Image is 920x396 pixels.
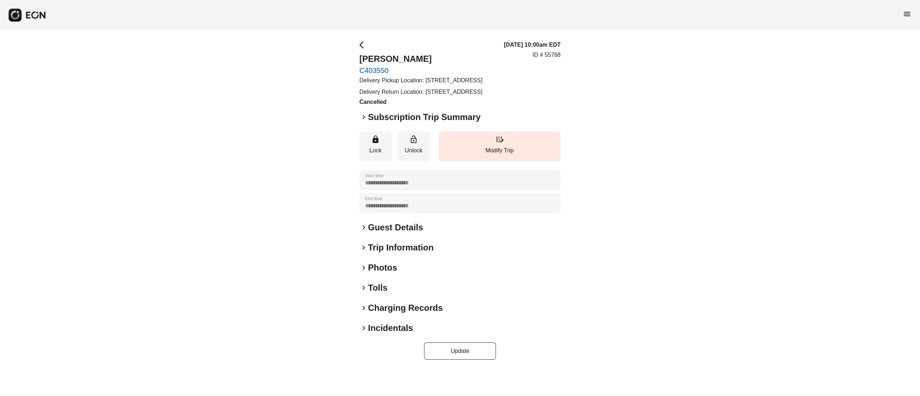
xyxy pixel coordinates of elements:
span: keyboard_arrow_right [359,263,368,272]
span: keyboard_arrow_right [359,243,368,252]
p: Modify Trip [442,146,557,155]
h2: Charging Records [368,302,443,314]
p: ID # 55768 [533,51,561,59]
h2: Trip Information [368,242,434,253]
a: C403550 [359,66,482,75]
span: keyboard_arrow_right [359,324,368,332]
span: menu [903,10,911,18]
button: Lock [359,132,392,161]
h2: [PERSON_NAME] [359,53,482,65]
p: Lock [363,146,388,155]
h3: Cancelled [359,98,482,106]
span: keyboard_arrow_right [359,284,368,292]
span: lock_open [409,135,418,144]
p: Delivery Return Location: [STREET_ADDRESS] [359,88,482,96]
button: Update [424,342,496,360]
p: Delivery Pickup Location: [STREET_ADDRESS] [359,76,482,85]
span: keyboard_arrow_right [359,113,368,121]
p: Unlock [401,146,426,155]
h2: Guest Details [368,222,423,233]
span: arrow_back_ios [359,41,368,49]
h2: Tolls [368,282,387,294]
h2: Photos [368,262,397,273]
span: keyboard_arrow_right [359,223,368,232]
span: keyboard_arrow_right [359,304,368,312]
button: Modify Trip [438,132,561,161]
span: lock [371,135,380,144]
h3: [DATE] 10:00am EDT [504,41,561,49]
button: Unlock [397,132,430,161]
h2: Subscription Trip Summary [368,111,480,123]
h2: Incidentals [368,322,413,334]
span: edit_road [495,135,504,144]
